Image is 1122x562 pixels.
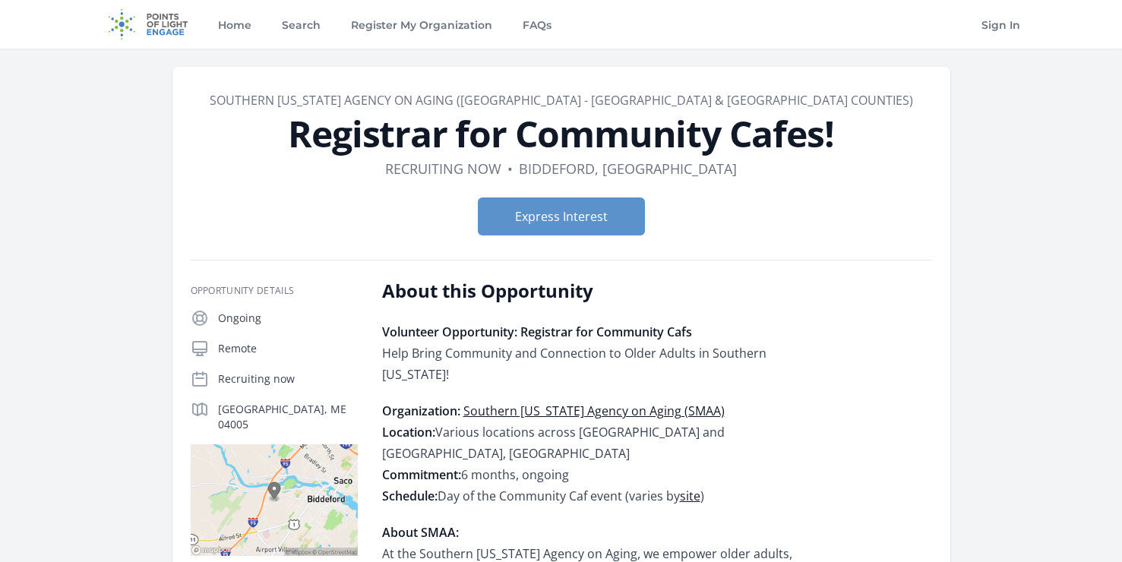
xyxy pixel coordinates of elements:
h3: Opportunity Details [191,285,358,297]
img: Map [191,444,358,556]
a: site [680,488,700,504]
p: Various locations across [GEOGRAPHIC_DATA] and [GEOGRAPHIC_DATA], [GEOGRAPHIC_DATA] 6 months, ong... [382,400,826,507]
strong: Schedule: [382,488,438,504]
strong: Commitment: [382,466,461,483]
strong: Volunteer Opportunity: Registrar for Community Cafs [382,324,692,340]
strong: Location: [382,424,435,440]
p: Help Bring Community and Connection to Older Adults in Southern [US_STATE]! [382,321,826,385]
strong: Organization: [382,403,460,419]
p: [GEOGRAPHIC_DATA], ME 04005 [218,402,358,432]
dd: Biddeford, [GEOGRAPHIC_DATA] [519,158,737,179]
div: • [507,158,513,179]
p: Recruiting now [218,371,358,387]
a: Southern [US_STATE] Agency on Aging (SMAA) [463,403,725,419]
a: Southern [US_STATE] Agency on Aging ([GEOGRAPHIC_DATA] - [GEOGRAPHIC_DATA] & [GEOGRAPHIC_DATA] Co... [210,92,913,109]
p: Ongoing [218,311,358,326]
strong: About SMAA: [382,524,459,541]
button: Express Interest [478,197,645,235]
p: Remote [218,341,358,356]
h1: Registrar for Community Cafes! [191,115,932,152]
dd: Recruiting now [385,158,501,179]
h2: About this Opportunity [382,279,826,303]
